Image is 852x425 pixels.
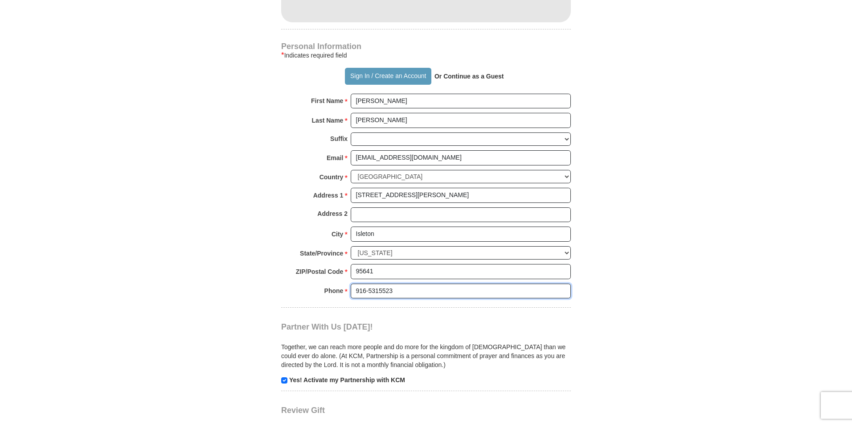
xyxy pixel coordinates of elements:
[281,43,571,50] h4: Personal Information
[312,114,344,127] strong: Last Name
[324,285,344,297] strong: Phone
[281,322,373,331] span: Partner With Us [DATE]!
[332,228,343,240] strong: City
[327,152,343,164] strong: Email
[281,342,571,369] p: Together, we can reach more people and do more for the kingdom of [DEMOGRAPHIC_DATA] than we coul...
[330,132,348,145] strong: Suffix
[296,265,344,278] strong: ZIP/Postal Code
[317,207,348,220] strong: Address 2
[311,95,343,107] strong: First Name
[281,50,571,61] div: Indicates required field
[319,171,344,183] strong: Country
[300,247,343,260] strong: State/Province
[289,376,405,384] strong: Yes! Activate my Partnership with KCM
[345,68,431,85] button: Sign In / Create an Account
[281,406,325,415] span: Review Gift
[434,73,504,80] strong: Or Continue as a Guest
[313,189,344,202] strong: Address 1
